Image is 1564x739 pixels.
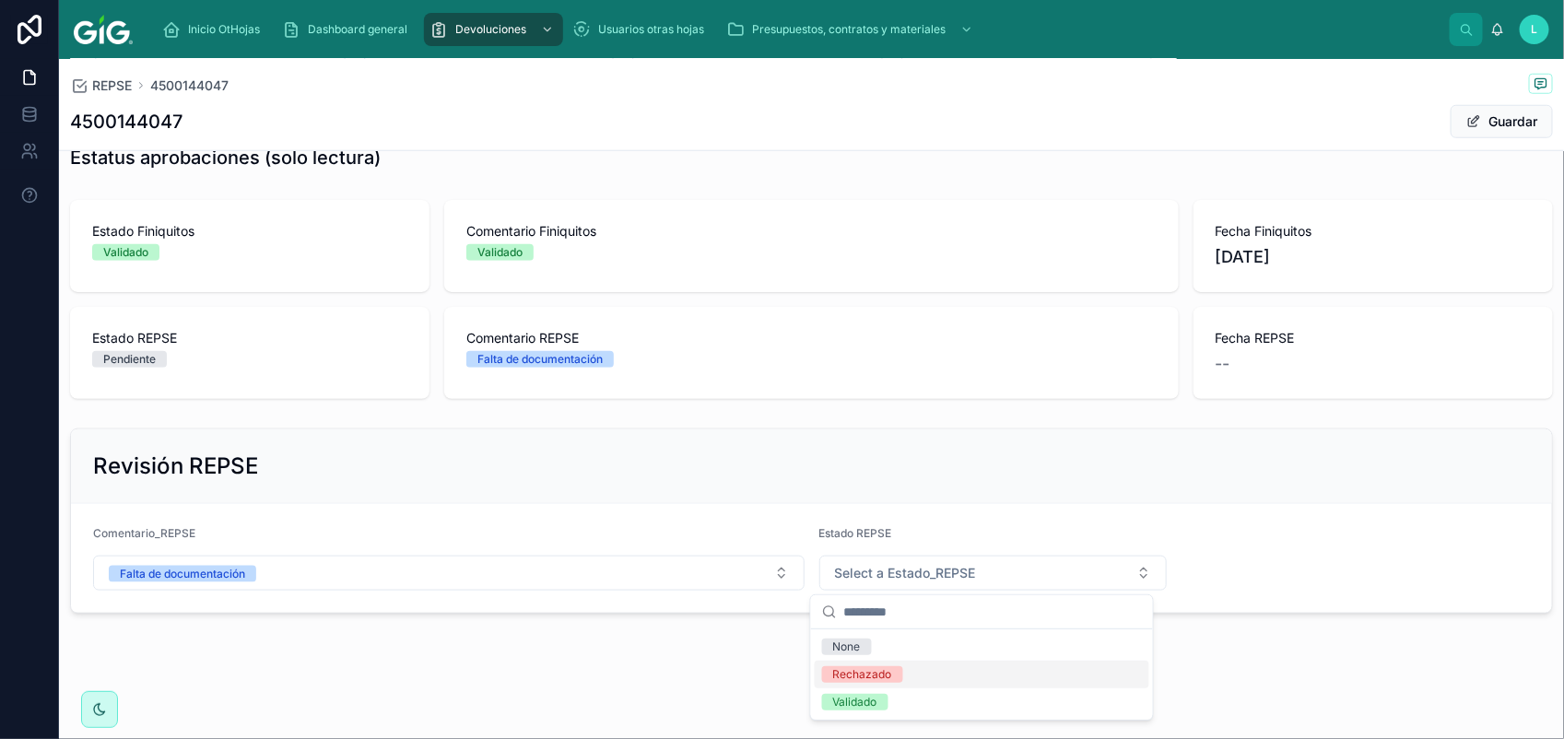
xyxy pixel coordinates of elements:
span: Presupuestos, contratos y materiales [752,22,946,37]
span: Comentario_REPSE [93,526,195,540]
span: Estado Finiquitos [92,222,407,240]
a: REPSE [70,76,132,95]
div: Falta de documentación [477,351,603,368]
h2: Revisión REPSE [93,452,258,481]
a: 4500144047 [150,76,229,95]
span: Dashboard general [308,22,407,37]
div: Rechazado [833,666,892,683]
span: Inicio OtHojas [188,22,260,37]
div: Falta de documentación [120,566,245,582]
button: Select Button [93,556,805,591]
a: Usuarios otras hojas [567,13,717,46]
img: App logo [74,15,133,44]
button: Guardar [1451,105,1553,138]
span: Comentario REPSE [466,329,1157,347]
span: -- [1216,351,1230,377]
div: Validado [477,244,523,261]
div: Pendiente [103,351,156,368]
div: Suggestions [811,629,1153,720]
div: None [833,639,861,655]
span: Estado REPSE [819,526,892,540]
div: Validado [103,244,148,261]
a: Inicio OtHojas [157,13,273,46]
span: Fecha Finiquitos [1216,222,1531,240]
a: Dashboard general [276,13,420,46]
h1: Estatus aprobaciones (solo lectura) [70,145,381,170]
a: Presupuestos, contratos y materiales [721,13,982,46]
span: Comentario Finiquitos [466,222,1157,240]
h1: 4500144047 [70,109,182,135]
span: REPSE [92,76,132,95]
span: [DATE] [1216,244,1531,270]
div: Validado [833,694,877,710]
div: scrollable content [147,9,1450,50]
span: Fecha REPSE [1216,329,1531,347]
span: Devoluciones [455,22,526,37]
a: Devoluciones [424,13,563,46]
span: Select a Estado_REPSE [835,564,976,582]
span: Usuarios otras hojas [598,22,704,37]
span: Estado REPSE [92,329,407,347]
span: L [1532,22,1538,37]
button: Select Button [819,556,1168,591]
